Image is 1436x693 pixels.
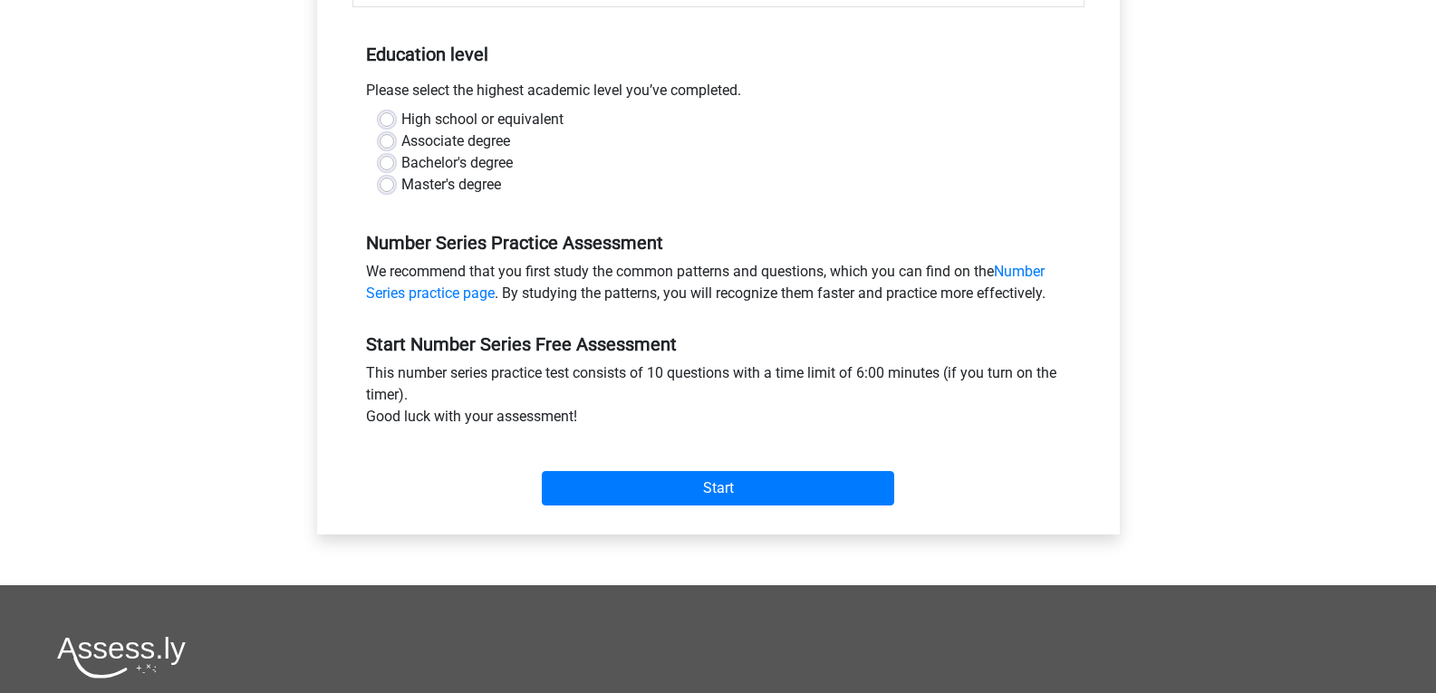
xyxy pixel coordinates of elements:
[352,261,1084,312] div: We recommend that you first study the common patterns and questions, which you can find on the . ...
[366,232,1071,254] h5: Number Series Practice Assessment
[352,362,1084,435] div: This number series practice test consists of 10 questions with a time limit of 6:00 minutes (if y...
[401,130,510,152] label: Associate degree
[366,263,1045,302] a: Number Series practice page
[401,174,501,196] label: Master's degree
[401,152,513,174] label: Bachelor's degree
[366,333,1071,355] h5: Start Number Series Free Assessment
[352,80,1084,109] div: Please select the highest academic level you’ve completed.
[366,36,1071,72] h5: Education level
[542,471,894,505] input: Start
[57,636,186,679] img: Assessly logo
[401,109,564,130] label: High school or equivalent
